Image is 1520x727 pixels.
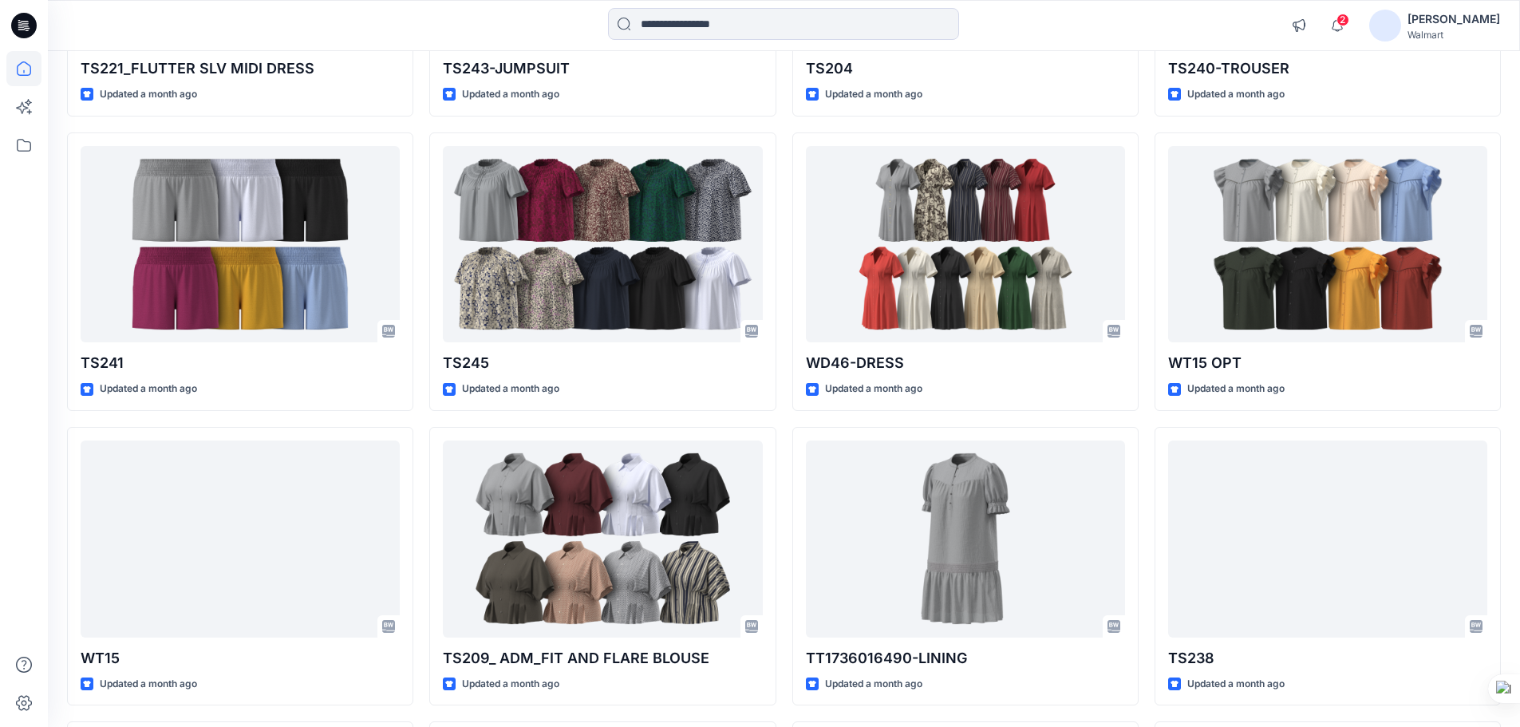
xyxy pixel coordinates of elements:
[1407,10,1500,29] div: [PERSON_NAME]
[443,647,762,670] p: TS209_ ADM_FIT AND FLARE BLOUSE
[1187,86,1285,103] p: Updated a month ago
[1187,676,1285,693] p: Updated a month ago
[81,57,400,80] p: TS221_FLUTTER SLV MIDI DRESS
[1168,57,1487,80] p: TS240-TROUSER
[806,146,1125,343] a: WD46-DRESS
[81,146,400,343] a: TS241
[443,146,762,343] a: TS245
[100,86,197,103] p: Updated a month ago
[462,86,559,103] p: Updated a month ago
[825,86,922,103] p: Updated a month ago
[806,352,1125,374] p: WD46-DRESS
[825,676,922,693] p: Updated a month ago
[1407,29,1500,41] div: Walmart
[825,381,922,397] p: Updated a month ago
[100,381,197,397] p: Updated a month ago
[806,57,1125,80] p: TS204
[81,647,400,670] p: WT15
[443,352,762,374] p: TS245
[100,676,197,693] p: Updated a month ago
[806,647,1125,670] p: TT1736016490-LINING
[443,441,762,638] a: TS209_ ADM_FIT AND FLARE BLOUSE
[81,352,400,374] p: TS241
[1168,146,1487,343] a: WT15 OPT
[806,441,1125,638] a: TT1736016490-LINING
[1168,647,1487,670] p: TS238
[1369,10,1401,41] img: avatar
[1187,381,1285,397] p: Updated a month ago
[462,381,559,397] p: Updated a month ago
[1168,352,1487,374] p: WT15 OPT
[1336,14,1349,26] span: 2
[462,676,559,693] p: Updated a month ago
[443,57,762,80] p: TS243-JUMPSUIT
